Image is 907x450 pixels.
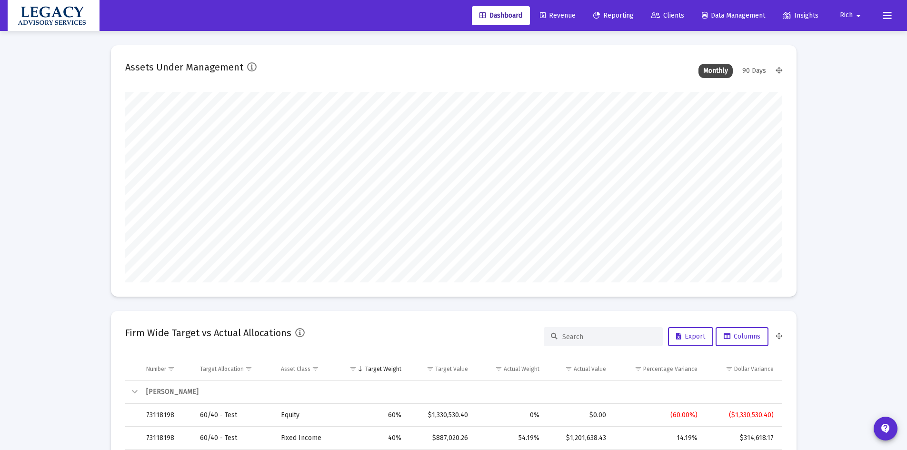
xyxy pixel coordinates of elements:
[125,325,291,340] h2: Firm Wide Target vs Actual Allocations
[495,365,502,372] span: Show filter options for column 'Actual Weight'
[651,11,684,20] span: Clients
[140,358,193,380] td: Column Number
[274,404,337,427] td: Equity
[15,6,92,25] img: Dashboard
[711,433,774,443] div: $314,618.17
[146,365,166,373] div: Number
[140,427,193,450] td: 73118198
[193,427,274,450] td: 60/40 - Test
[337,358,408,380] td: Column Target Weight
[125,60,243,75] h2: Assets Under Management
[574,365,606,373] div: Actual Value
[724,332,760,340] span: Columns
[408,358,475,380] td: Column Target Value
[586,6,641,25] a: Reporting
[415,433,468,443] div: $887,020.26
[775,6,826,25] a: Insights
[365,365,401,373] div: Target Weight
[540,11,576,20] span: Revenue
[427,365,434,372] span: Show filter options for column 'Target Value'
[711,410,774,420] div: ($1,330,530.40)
[415,410,468,420] div: $1,330,530.40
[676,332,705,340] span: Export
[704,358,782,380] td: Column Dollar Variance
[694,6,773,25] a: Data Management
[593,11,634,20] span: Reporting
[475,358,546,380] td: Column Actual Weight
[738,64,771,78] div: 90 Days
[344,433,401,443] div: 40%
[840,11,853,20] span: Rich
[504,365,539,373] div: Actual Weight
[281,365,310,373] div: Asset Class
[562,333,656,341] input: Search
[532,6,583,25] a: Revenue
[702,11,765,20] span: Data Management
[274,358,337,380] td: Column Asset Class
[349,365,357,372] span: Show filter options for column 'Target Weight'
[140,404,193,427] td: 73118198
[435,365,468,373] div: Target Value
[734,365,774,373] div: Dollar Variance
[200,365,244,373] div: Target Allocation
[193,358,274,380] td: Column Target Allocation
[481,410,539,420] div: 0%
[245,365,252,372] span: Show filter options for column 'Target Allocation'
[344,410,401,420] div: 60%
[619,410,698,420] div: (60.00%)
[643,365,698,373] div: Percentage Variance
[274,427,337,450] td: Fixed Income
[168,365,175,372] span: Show filter options for column 'Number'
[726,365,733,372] span: Show filter options for column 'Dollar Variance'
[479,11,522,20] span: Dashboard
[472,6,530,25] a: Dashboard
[716,327,768,346] button: Columns
[193,404,274,427] td: 60/40 - Test
[553,410,607,420] div: $0.00
[481,433,539,443] div: 54.19%
[635,365,642,372] span: Show filter options for column 'Percentage Variance'
[312,365,319,372] span: Show filter options for column 'Asset Class'
[146,387,774,397] div: [PERSON_NAME]
[613,358,704,380] td: Column Percentage Variance
[553,433,607,443] div: $1,201,638.43
[828,6,876,25] button: Rich
[853,6,864,25] mat-icon: arrow_drop_down
[783,11,818,20] span: Insights
[125,381,140,404] td: Collapse
[698,64,733,78] div: Monthly
[644,6,692,25] a: Clients
[880,423,891,434] mat-icon: contact_support
[565,365,572,372] span: Show filter options for column 'Actual Value'
[668,327,713,346] button: Export
[546,358,613,380] td: Column Actual Value
[619,433,698,443] div: 14.19%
